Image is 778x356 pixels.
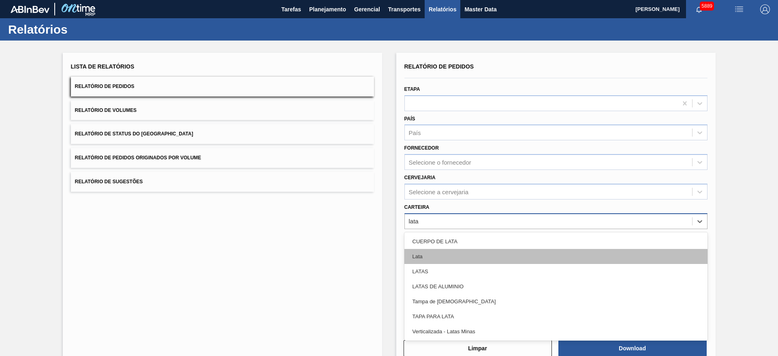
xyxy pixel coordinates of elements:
button: Relatório de Sugestões [71,172,374,192]
span: Master Data [464,4,496,14]
label: Carteira [404,204,430,210]
button: Relatório de Pedidos [71,77,374,97]
label: Cervejaria [404,175,436,180]
span: 5889 [700,2,714,11]
img: userActions [734,4,744,14]
span: Relatório de Status do [GEOGRAPHIC_DATA] [75,131,193,137]
label: País [404,116,415,122]
img: Logout [760,4,770,14]
div: Lata [404,249,707,264]
button: Notificações [686,4,712,15]
span: Gerencial [354,4,380,14]
div: Selecione o fornecedor [409,159,471,166]
span: Transportes [388,4,421,14]
label: Etapa [404,86,420,92]
span: Relatório de Pedidos Originados por Volume [75,155,201,161]
span: Relatório de Sugestões [75,179,143,184]
button: Relatório de Status do [GEOGRAPHIC_DATA] [71,124,374,144]
button: Relatório de Pedidos Originados por Volume [71,148,374,168]
div: Tampa de [DEMOGRAPHIC_DATA] [404,294,707,309]
span: Relatórios [429,4,456,14]
span: Relatório de Pedidos [75,84,135,89]
button: Relatório de Volumes [71,101,374,120]
h1: Relatórios [8,25,152,34]
div: LATAS [404,264,707,279]
label: Fornecedor [404,145,439,151]
div: Verticalizada - Latas Minas [404,324,707,339]
div: Selecione a cervejaria [409,188,469,195]
div: LATAS DE ALUMINIO [404,279,707,294]
span: Relatório de Volumes [75,107,137,113]
span: Planejamento [309,4,346,14]
img: TNhmsLtSVTkK8tSr43FrP2fwEKptu5GPRR3wAAAABJRU5ErkJggg== [11,6,49,13]
div: TAPA PARA LATA [404,309,707,324]
span: Lista de Relatórios [71,63,135,70]
span: Tarefas [281,4,301,14]
div: CUERPO DE LATA [404,234,707,249]
span: Relatório de Pedidos [404,63,474,70]
div: País [409,129,421,136]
